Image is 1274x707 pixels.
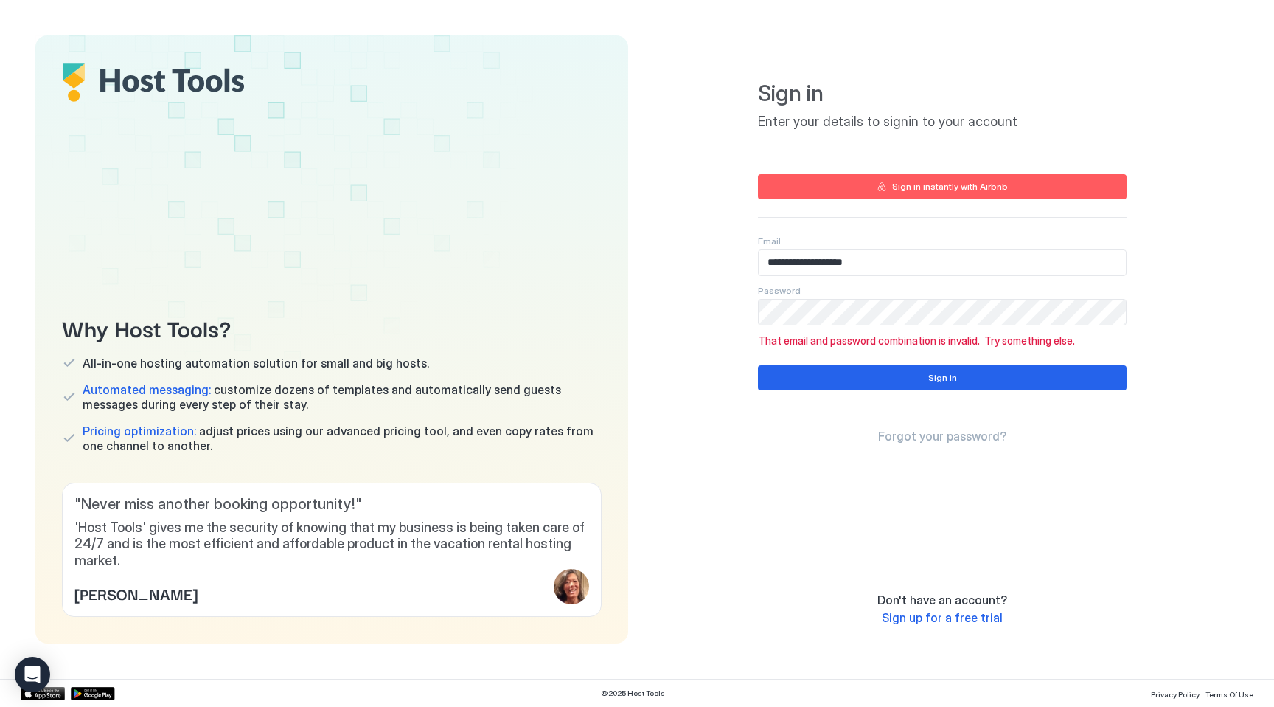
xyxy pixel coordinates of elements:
a: Sign up for a free trial [882,610,1003,626]
button: Sign in [758,365,1127,390]
input: Input Field [759,300,1126,325]
button: Sign in instantly with Airbnb [758,174,1127,199]
div: Sign in instantly with Airbnb [892,180,1008,193]
span: Privacy Policy [1151,690,1200,699]
span: " Never miss another booking opportunity! " [74,495,589,514]
span: Email [758,235,781,246]
span: Sign in [758,80,1127,108]
span: adjust prices using our advanced pricing tool, and even copy rates from one channel to another. [83,424,602,453]
input: Input Field [759,250,1126,275]
span: Password [758,285,801,296]
span: 'Host Tools' gives me the security of knowing that my business is being taken care of 24/7 and is... [74,520,589,570]
div: Open Intercom Messenger [15,657,50,692]
a: Terms Of Use [1205,686,1253,701]
span: Pricing optimization: [83,424,196,438]
span: Forgot your password? [878,429,1006,444]
span: customize dozens of templates and automatically send guests messages during every step of their s... [83,382,602,412]
span: © 2025 Host Tools [601,689,665,698]
span: Why Host Tools? [62,311,602,344]
span: Terms Of Use [1205,690,1253,699]
span: That email and password combination is invalid. Try something else. [758,334,1127,348]
a: Privacy Policy [1151,686,1200,701]
a: Google Play Store [71,687,115,700]
div: profile [554,569,589,604]
span: All-in-one hosting automation solution for small and big hosts. [83,356,429,370]
a: Forgot your password? [878,429,1006,444]
span: Enter your details to signin to your account [758,114,1127,131]
span: Automated messaging: [83,382,211,397]
a: App Store [21,687,65,700]
span: [PERSON_NAME] [74,582,198,604]
span: Don't have an account? [877,593,1007,607]
div: Sign in [928,371,957,384]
